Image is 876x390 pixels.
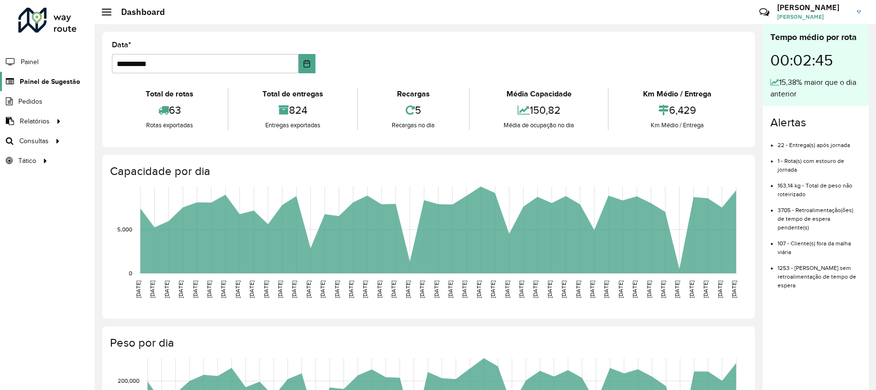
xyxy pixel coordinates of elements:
[231,100,355,121] div: 824
[547,281,553,298] text: [DATE]
[778,149,861,174] li: 1 - Rota(s) com estouro de jornada
[717,281,723,298] text: [DATE]
[111,7,165,17] h2: Dashboard
[702,281,709,298] text: [DATE]
[390,281,397,298] text: [DATE]
[770,44,861,77] div: 00:02:45
[114,88,225,100] div: Total de rotas
[490,281,496,298] text: [DATE]
[206,281,212,298] text: [DATE]
[164,281,170,298] text: [DATE]
[348,281,354,298] text: [DATE]
[405,281,411,298] text: [DATE]
[472,100,606,121] div: 150,82
[472,88,606,100] div: Média Capacidade
[778,256,861,290] li: 1253 - [PERSON_NAME] sem retroalimentação de tempo de espera
[518,281,524,298] text: [DATE]
[433,281,439,298] text: [DATE]
[20,116,50,126] span: Relatórios
[674,281,680,298] text: [DATE]
[319,281,326,298] text: [DATE]
[149,281,155,298] text: [DATE]
[561,281,567,298] text: [DATE]
[299,54,315,73] button: Choose Date
[248,281,255,298] text: [DATE]
[334,281,340,298] text: [DATE]
[688,281,695,298] text: [DATE]
[114,100,225,121] div: 63
[631,281,638,298] text: [DATE]
[178,281,184,298] text: [DATE]
[646,281,652,298] text: [DATE]
[114,121,225,130] div: Rotas exportadas
[611,121,743,130] div: Km Médio / Entrega
[20,77,80,87] span: Painel de Sugestão
[778,134,861,149] li: 22 - Entrega(s) após jornada
[231,88,355,100] div: Total de entregas
[461,281,467,298] text: [DATE]
[778,174,861,199] li: 163,14 kg - Total de peso não roteirizado
[21,57,39,67] span: Painel
[778,199,861,232] li: 3705 - Retroalimentação(ões) de tempo de espera pendente(s)
[117,226,132,232] text: 5,000
[192,281,198,298] text: [DATE]
[603,281,609,298] text: [DATE]
[589,281,595,298] text: [DATE]
[611,100,743,121] div: 6,429
[18,156,36,166] span: Tático
[220,281,226,298] text: [DATE]
[504,281,510,298] text: [DATE]
[376,281,383,298] text: [DATE]
[360,121,466,130] div: Recargas no dia
[110,164,745,178] h4: Capacidade por dia
[770,116,861,130] h4: Alertas
[291,281,297,298] text: [DATE]
[263,281,269,298] text: [DATE]
[305,281,312,298] text: [DATE]
[360,88,466,100] div: Recargas
[611,88,743,100] div: Km Médio / Entrega
[362,281,368,298] text: [DATE]
[18,96,42,107] span: Pedidos
[532,281,538,298] text: [DATE]
[754,2,775,23] a: Contato Rápido
[476,281,482,298] text: [DATE]
[777,3,849,12] h3: [PERSON_NAME]
[135,281,141,298] text: [DATE]
[660,281,666,298] text: [DATE]
[447,281,453,298] text: [DATE]
[234,281,241,298] text: [DATE]
[110,336,745,350] h4: Peso por dia
[419,281,425,298] text: [DATE]
[770,77,861,100] div: 15,38% maior que o dia anterior
[778,232,861,256] li: 107 - Cliente(s) fora da malha viária
[770,31,861,44] div: Tempo médio por rota
[360,100,466,121] div: 5
[19,136,49,146] span: Consultas
[277,281,283,298] text: [DATE]
[118,377,139,384] text: 200,000
[617,281,624,298] text: [DATE]
[777,13,849,21] span: [PERSON_NAME]
[112,39,131,51] label: Data
[731,281,737,298] text: [DATE]
[472,121,606,130] div: Média de ocupação no dia
[231,121,355,130] div: Entregas exportadas
[129,270,132,276] text: 0
[575,281,581,298] text: [DATE]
